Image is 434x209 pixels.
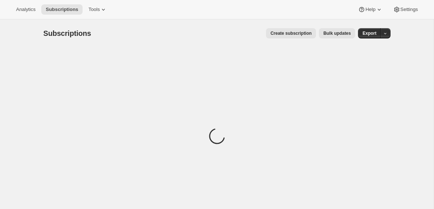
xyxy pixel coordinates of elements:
button: Analytics [12,4,40,15]
span: Analytics [16,7,35,12]
button: Help [354,4,387,15]
button: Create subscription [266,28,316,38]
button: Subscriptions [41,4,83,15]
span: Subscriptions [43,29,91,37]
button: Settings [389,4,422,15]
span: Export [362,30,376,36]
span: Tools [88,7,100,12]
button: Export [358,28,381,38]
span: Subscriptions [46,7,78,12]
button: Tools [84,4,111,15]
button: Bulk updates [319,28,355,38]
span: Settings [400,7,418,12]
span: Help [365,7,375,12]
span: Create subscription [270,30,312,36]
span: Bulk updates [323,30,351,36]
